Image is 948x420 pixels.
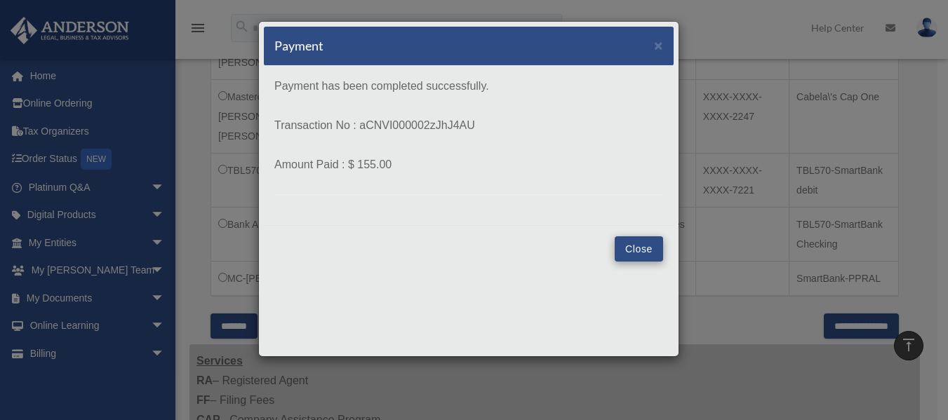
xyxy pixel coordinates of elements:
[274,76,663,96] p: Payment has been completed successfully.
[274,155,663,175] p: Amount Paid : $ 155.00
[274,37,323,55] h5: Payment
[274,116,663,135] p: Transaction No : aCNVI000002zJhJ4AU
[654,37,663,53] span: ×
[615,236,663,262] button: Close
[654,38,663,53] button: Close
